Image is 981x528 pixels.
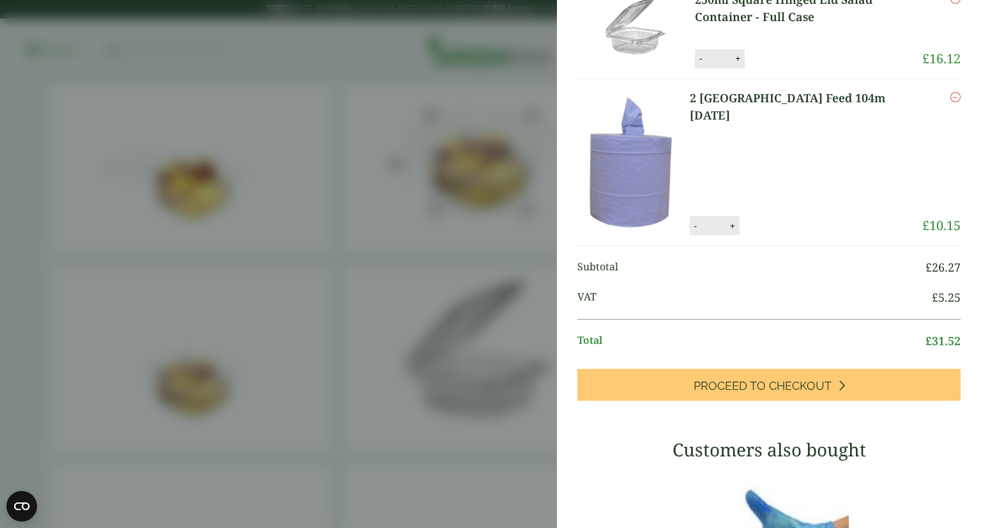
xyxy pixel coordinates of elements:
[925,260,961,275] bdi: 26.27
[577,259,925,276] span: Subtotal
[950,89,961,105] a: Remove this item
[925,260,932,275] span: £
[690,221,701,231] button: -
[922,50,961,67] bdi: 16.12
[932,290,938,305] span: £
[577,369,961,401] a: Proceed to Checkout
[731,53,744,64] button: +
[726,221,739,231] button: +
[922,217,929,234] span: £
[925,333,961,348] bdi: 31.52
[922,50,929,67] span: £
[925,333,932,348] span: £
[696,53,706,64] button: -
[932,290,961,305] bdi: 5.25
[577,289,932,306] span: VAT
[6,491,37,522] button: Open CMP widget
[694,379,832,393] span: Proceed to Checkout
[690,89,923,124] a: 2 [GEOGRAPHIC_DATA] Feed 104m [DATE]
[577,332,925,350] span: Total
[577,439,961,461] h3: Customers also bought
[922,217,961,234] bdi: 10.15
